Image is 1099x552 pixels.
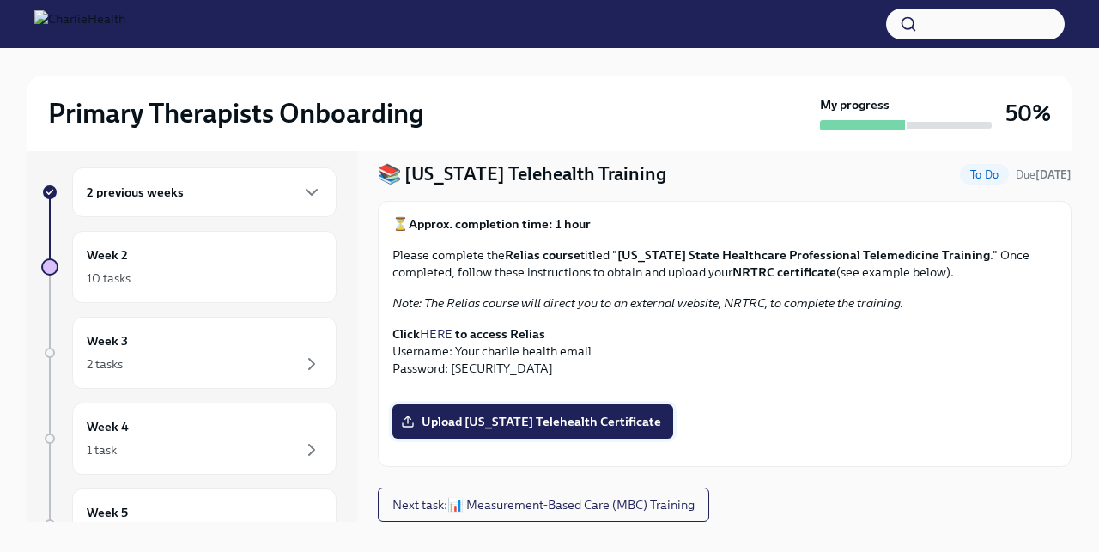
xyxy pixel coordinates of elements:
[87,503,128,522] h6: Week 5
[378,161,666,187] h4: 📚 [US_STATE] Telehealth Training
[409,216,591,232] strong: Approx. completion time: 1 hour
[404,413,661,430] span: Upload [US_STATE] Telehealth Certificate
[87,183,184,202] h6: 2 previous weeks
[392,326,420,342] strong: Click
[732,264,836,280] strong: NRTRC certificate
[48,96,424,130] h2: Primary Therapists Onboarding
[960,168,1009,181] span: To Do
[820,96,890,113] strong: My progress
[378,488,709,522] button: Next task:📊 Measurement-Based Care (MBC) Training
[87,417,129,436] h6: Week 4
[87,441,117,458] div: 1 task
[617,247,990,263] strong: [US_STATE] State Healthcare Professional Telemedicine Training
[41,231,337,303] a: Week 210 tasks
[41,317,337,389] a: Week 32 tasks
[1035,168,1072,181] strong: [DATE]
[87,355,123,373] div: 2 tasks
[87,331,128,350] h6: Week 3
[455,326,545,342] strong: to access Relias
[392,325,1057,377] p: Username: Your charlie health email Password: [SECURITY_DATA]
[392,496,695,513] span: Next task : 📊 Measurement-Based Care (MBC) Training
[1005,98,1051,129] h3: 50%
[420,326,452,342] a: HERE
[392,246,1057,281] p: Please complete the titled " ." Once completed, follow these instructions to obtain and upload yo...
[41,403,337,475] a: Week 41 task
[72,167,337,217] div: 2 previous weeks
[1016,168,1072,181] span: Due
[505,247,580,263] strong: Relias course
[392,215,1057,233] p: ⏳
[87,270,131,287] div: 10 tasks
[1016,167,1072,183] span: August 18th, 2025 07:00
[392,404,673,439] label: Upload [US_STATE] Telehealth Certificate
[392,295,903,311] em: Note: The Relias course will direct you to an external website, NRTRC, to complete the training.
[87,246,128,264] h6: Week 2
[34,10,125,38] img: CharlieHealth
